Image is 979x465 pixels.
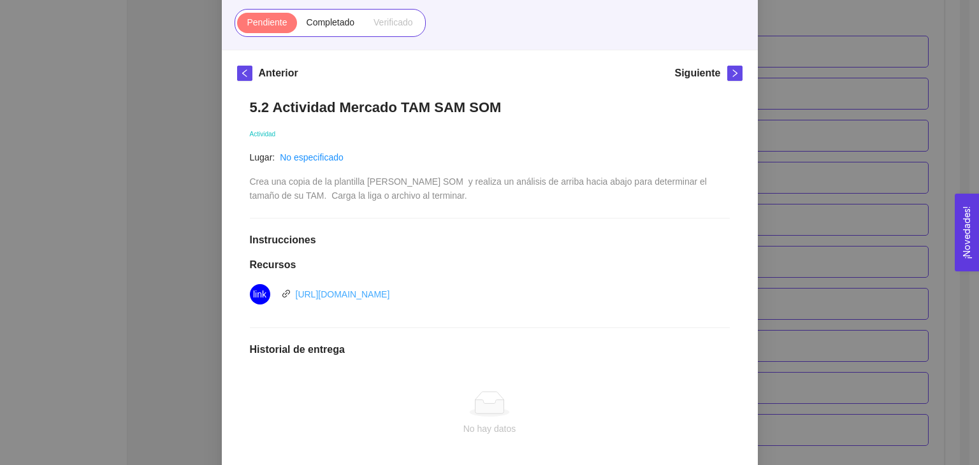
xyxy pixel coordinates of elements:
h1: Historial de entrega [250,343,730,356]
span: Completado [307,17,355,27]
h1: 5.2 Actividad Mercado TAM SAM SOM [250,99,730,116]
span: Pendiente [247,17,287,27]
h1: Recursos [250,259,730,271]
span: right [728,69,742,78]
span: Actividad [250,131,276,138]
h5: Siguiente [674,66,720,81]
div: No hay datos [260,422,720,436]
a: No especificado [280,152,344,162]
span: Crea una copia de la plantilla [PERSON_NAME] SOM y realiza un análisis de arriba hacia abajo para... [250,176,709,201]
span: Verificado [373,17,412,27]
a: [URL][DOMAIN_NAME] [296,289,390,299]
span: link [253,284,266,304]
span: left [238,69,252,78]
article: Lugar: [250,150,275,164]
button: Open Feedback Widget [955,194,979,271]
button: right [727,66,743,81]
h1: Instrucciones [250,234,730,247]
h5: Anterior [259,66,298,81]
span: link [282,289,291,298]
button: left [237,66,252,81]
